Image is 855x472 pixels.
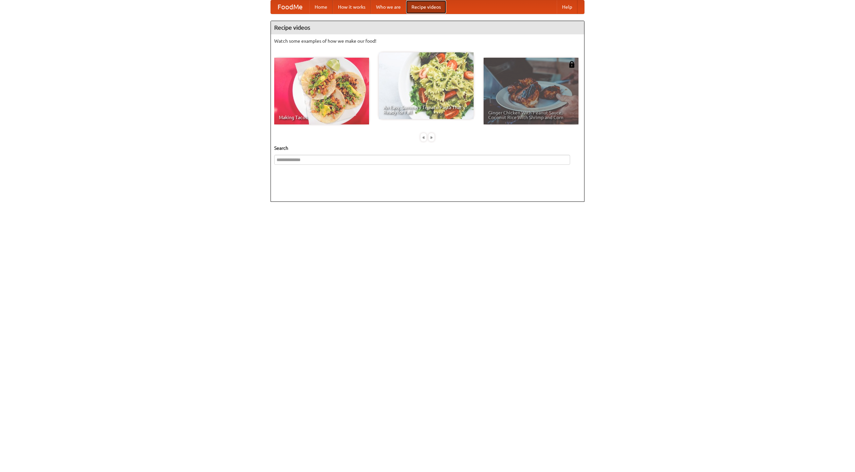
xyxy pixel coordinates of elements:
div: « [420,133,426,141]
span: Making Tacos [279,115,364,120]
img: 483408.png [568,61,575,68]
a: How it works [333,0,371,14]
a: Home [309,0,333,14]
h5: Search [274,145,581,151]
div: » [429,133,435,141]
a: An Easy, Summery Tomato Pasta That's Ready for Fall [379,52,474,119]
a: Making Tacos [274,58,369,124]
span: An Easy, Summery Tomato Pasta That's Ready for Fall [383,105,469,114]
a: Recipe videos [406,0,446,14]
a: Help [557,0,577,14]
a: Who we are [371,0,406,14]
p: Watch some examples of how we make our food! [274,38,581,44]
h4: Recipe videos [271,21,584,34]
a: FoodMe [271,0,309,14]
